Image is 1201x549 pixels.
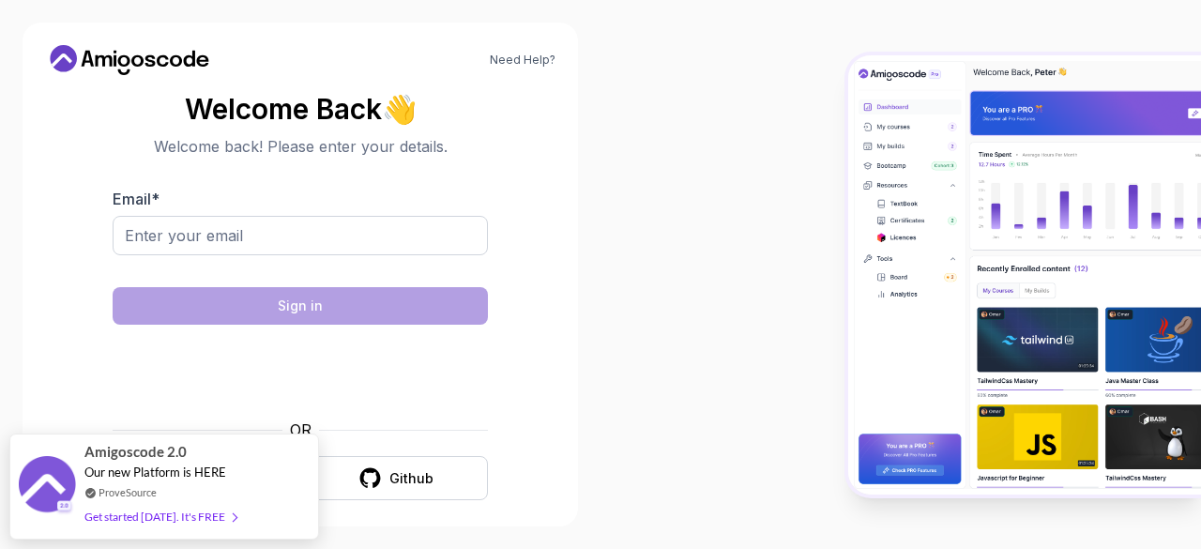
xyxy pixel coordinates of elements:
[84,465,226,480] span: Our new Platform is HERE
[113,216,488,255] input: Enter your email
[490,53,555,68] a: Need Help?
[19,456,75,517] img: provesource social proof notification image
[159,336,442,407] iframe: Widget containing checkbox for hCaptcha security challenge
[84,506,236,527] div: Get started [DATE]. It's FREE
[290,419,312,441] p: OR
[304,456,488,500] button: Github
[389,469,433,488] div: Github
[113,190,160,208] label: Email *
[113,135,488,158] p: Welcome back! Please enter your details.
[45,45,214,75] a: Home link
[382,94,417,124] span: 👋
[113,287,488,325] button: Sign in
[84,441,187,463] span: Amigoscode 2.0
[113,94,488,124] h2: Welcome Back
[848,55,1201,495] img: Amigoscode Dashboard
[99,484,157,500] a: ProveSource
[278,297,323,315] div: Sign in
